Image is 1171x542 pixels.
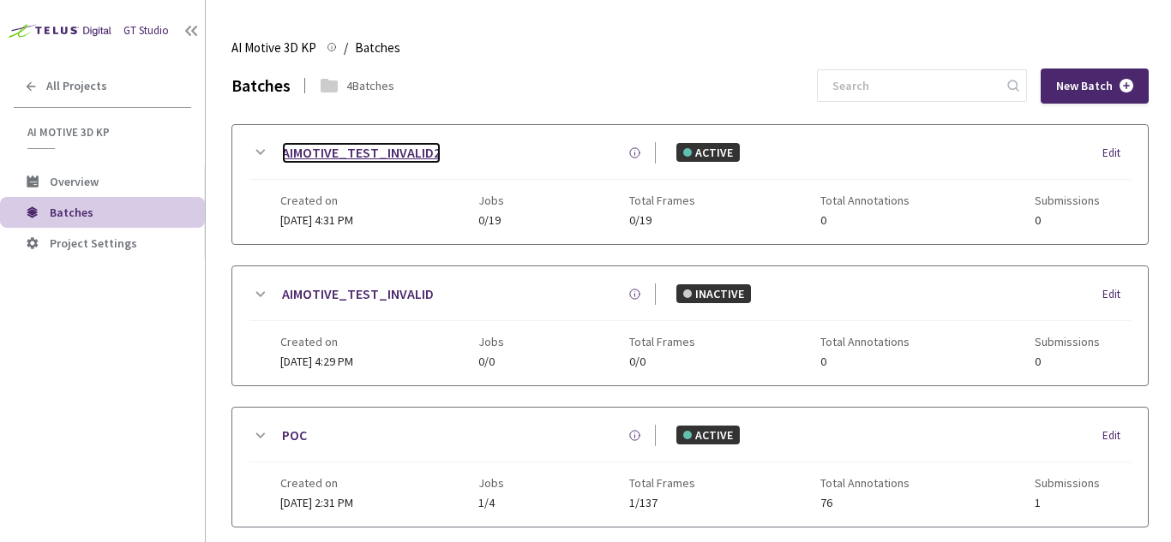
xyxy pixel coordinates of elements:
[1035,497,1100,509] span: 1
[629,194,695,207] span: Total Frames
[232,125,1148,244] div: AIMOTIVE_TEST_INVALID2ACTIVEEditCreated on[DATE] 4:31 PMJobs0/19Total Frames0/19Total Annotations...
[346,77,394,94] div: 4 Batches
[50,235,137,251] span: Project Settings
[822,70,1005,101] input: Search
[676,426,740,444] div: ACTIVE
[820,335,910,348] span: Total Annotations
[1102,145,1131,162] div: Edit
[344,38,348,58] li: /
[280,476,353,490] span: Created on
[1056,79,1113,93] span: New Batch
[478,335,504,348] span: Jobs
[820,194,910,207] span: Total Annotations
[50,174,99,189] span: Overview
[629,497,695,509] span: 1/137
[820,476,910,490] span: Total Annotations
[280,335,353,348] span: Created on
[478,476,504,490] span: Jobs
[1035,194,1100,207] span: Submissions
[478,497,504,509] span: 1/4
[123,23,169,39] div: GT Studio
[282,142,441,164] a: AIMOTIVE_TEST_INVALID2
[282,425,307,446] a: POC
[1035,355,1100,368] span: 0
[232,266,1148,385] div: AIMOTIVE_TEST_INVALIDINACTIVEEditCreated on[DATE] 4:29 PMJobs0/0Total Frames0/0Total Annotations0...
[478,355,504,368] span: 0/0
[629,476,695,490] span: Total Frames
[820,355,910,368] span: 0
[1102,286,1131,303] div: Edit
[27,125,181,140] span: AI Motive 3D KP
[280,354,353,369] span: [DATE] 4:29 PM
[280,194,353,207] span: Created on
[676,284,751,303] div: INACTIVE
[50,205,93,220] span: Batches
[1035,335,1100,348] span: Submissions
[355,38,400,58] span: Batches
[820,214,910,227] span: 0
[231,38,316,58] span: AI Motive 3D KP
[478,194,504,207] span: Jobs
[46,79,107,93] span: All Projects
[1035,214,1100,227] span: 0
[629,355,695,368] span: 0/0
[232,408,1148,527] div: POCACTIVEEditCreated on[DATE] 2:31 PMJobs1/4Total Frames1/137Total Annotations76Submissions1
[231,74,291,98] div: Batches
[280,495,353,510] span: [DATE] 2:31 PM
[478,214,504,227] span: 0/19
[820,497,910,509] span: 76
[280,212,353,228] span: [DATE] 4:31 PM
[629,214,695,227] span: 0/19
[1102,427,1131,444] div: Edit
[282,283,434,305] a: AIMOTIVE_TEST_INVALID
[1035,476,1100,490] span: Submissions
[629,335,695,348] span: Total Frames
[676,143,740,162] div: ACTIVE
